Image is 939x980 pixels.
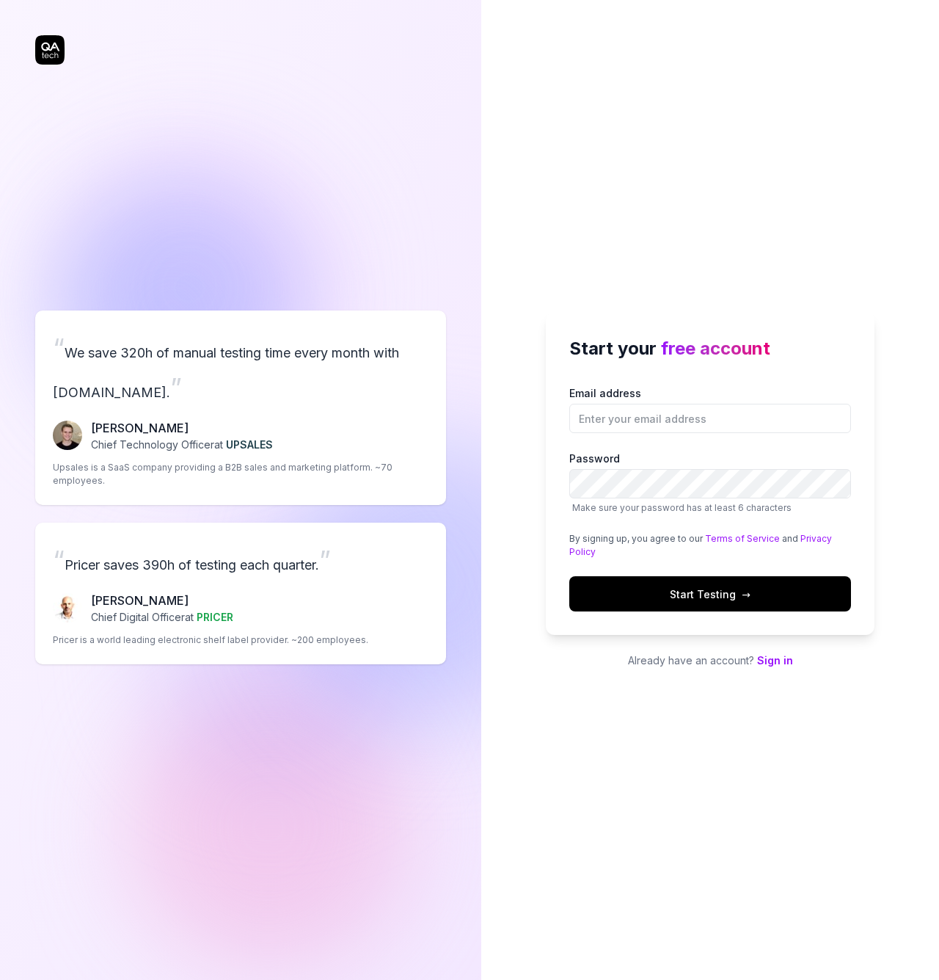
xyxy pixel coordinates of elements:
img: Fredrik Seidl [53,421,82,450]
p: Already have an account? [546,653,874,668]
span: PRICER [197,611,233,623]
p: Chief Digital Officer at [91,609,233,625]
img: Chris Chalkitis [53,593,82,623]
span: “ [53,332,65,364]
p: Chief Technology Officer at [91,437,273,452]
p: We save 320h of manual testing time every month with [DOMAIN_NAME]. [53,328,428,407]
p: Pricer is a world leading electronic shelf label provider. ~200 employees. [53,634,368,647]
a: “Pricer saves 390h of testing each quarter.”Chris Chalkitis[PERSON_NAME]Chief Digital Officerat P... [35,523,446,664]
a: Terms of Service [705,533,780,544]
label: Password [569,451,851,515]
span: free account [661,338,770,359]
span: ” [319,544,331,576]
a: “We save 320h of manual testing time every month with [DOMAIN_NAME].”Fredrik Seidl[PERSON_NAME]Ch... [35,311,446,505]
button: Start Testing→ [569,576,851,611]
input: Email address [569,404,851,433]
p: Pricer saves 390h of testing each quarter. [53,540,428,580]
span: Make sure your password has at least 6 characters [572,502,792,513]
p: [PERSON_NAME] [91,592,233,609]
input: PasswordMake sure your password has at least 6 characters [569,469,851,498]
span: → [742,587,750,602]
p: Upsales is a SaaS company providing a B2B sales and marketing platform. ~70 employees. [53,461,428,487]
span: UPSALES [226,438,273,451]
label: Email address [569,385,851,433]
a: Sign in [757,654,793,667]
div: By signing up, you agree to our and [569,532,851,559]
span: Start Testing [670,587,750,602]
p: [PERSON_NAME] [91,419,273,437]
span: ” [170,371,182,404]
h2: Start your [569,335,851,362]
span: “ [53,544,65,576]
